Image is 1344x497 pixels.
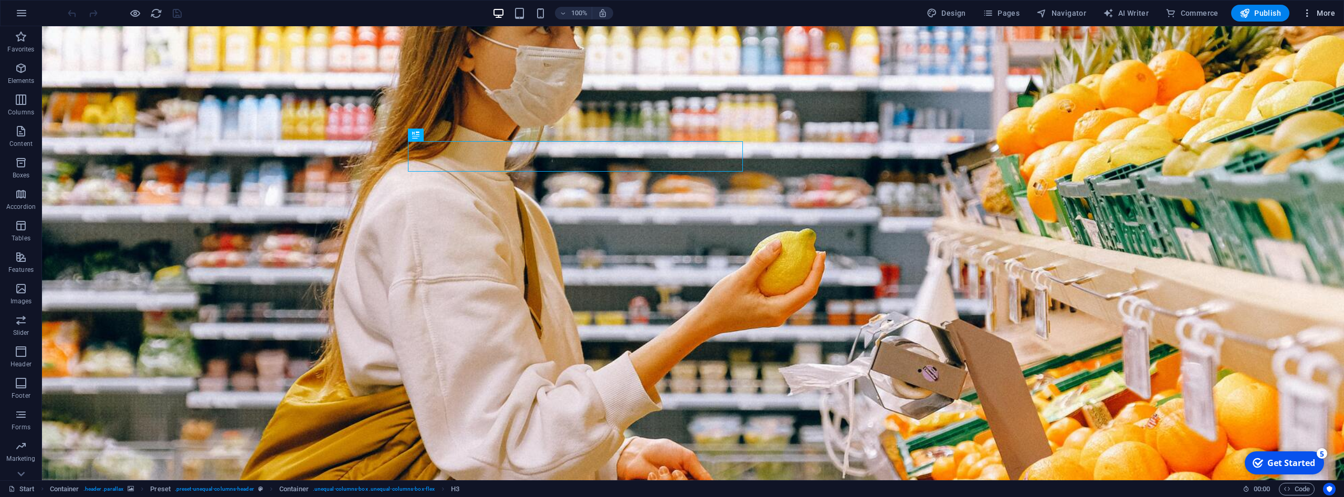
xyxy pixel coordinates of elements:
p: Boxes [13,171,30,179]
nav: breadcrumb [50,483,460,495]
span: . preset-unequal-columns-header [175,483,254,495]
p: Marketing [6,454,35,463]
span: Click to select. Double-click to edit [279,483,309,495]
i: Reload page [150,7,162,19]
p: Favorites [7,45,34,54]
span: More [1302,8,1335,18]
p: Tables [12,234,30,242]
div: 5 [78,1,88,12]
p: Images [10,297,32,305]
h6: Session time [1243,483,1270,495]
span: Publish [1240,8,1281,18]
div: Get Started [28,10,76,22]
p: Elements [8,77,35,85]
a: Click to cancel selection. Double-click to open Pages [8,483,35,495]
button: More [1298,5,1339,22]
span: Code [1284,483,1310,495]
p: Header [10,360,31,368]
p: Columns [8,108,34,117]
p: Footer [12,392,30,400]
i: This element is a customizable preset [258,486,263,492]
div: Get Started 5 items remaining, 0% complete [6,4,85,27]
button: Design [922,5,970,22]
button: Code [1279,483,1315,495]
button: Commerce [1161,5,1223,22]
span: Navigator [1036,8,1086,18]
div: Design (Ctrl+Alt+Y) [922,5,970,22]
h6: 100% [571,7,587,19]
span: Commerce [1165,8,1219,18]
span: . unequal-columns-box .unequal-columns-box-flex [313,483,435,495]
span: : [1261,485,1263,493]
i: This element contains a background [128,486,134,492]
p: Slider [13,329,29,337]
span: 00 00 [1254,483,1270,495]
span: Click to select. Double-click to edit [50,483,79,495]
p: Accordion [6,203,36,211]
button: Publish [1231,5,1289,22]
p: Forms [12,423,30,431]
span: AI Writer [1103,8,1149,18]
span: Pages [983,8,1020,18]
span: Click to select. Double-click to edit [150,483,171,495]
button: reload [150,7,162,19]
i: On resize automatically adjust zoom level to fit chosen device. [598,8,607,18]
span: Design [927,8,966,18]
button: Pages [979,5,1024,22]
span: . header .parallax [83,483,124,495]
p: Features [8,266,34,274]
button: Click here to leave preview mode and continue editing [129,7,141,19]
button: Usercentrics [1323,483,1336,495]
span: Click to select. Double-click to edit [451,483,459,495]
button: AI Writer [1099,5,1153,22]
button: 100% [555,7,592,19]
button: Navigator [1032,5,1090,22]
p: Content [9,140,33,148]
